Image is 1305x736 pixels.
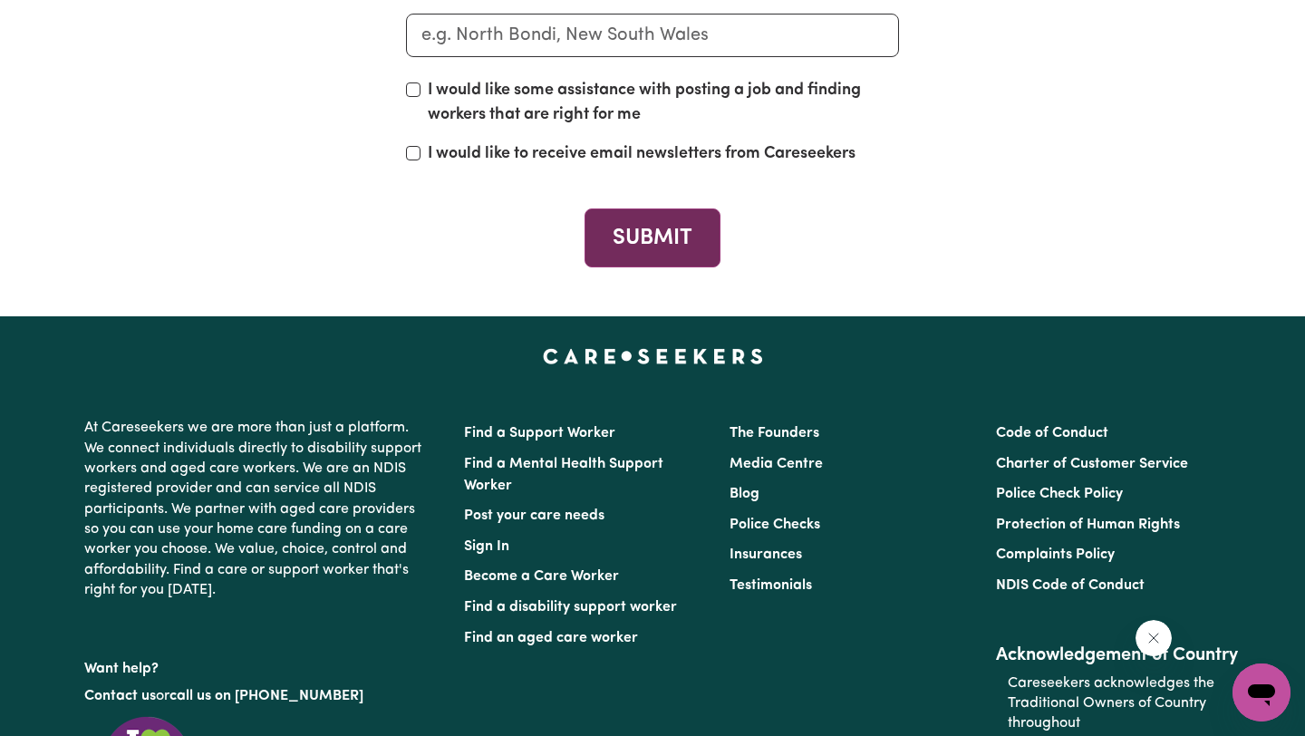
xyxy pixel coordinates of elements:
[730,487,759,501] a: Blog
[406,14,900,57] input: e.g. North Bondi, New South Wales
[464,426,615,441] a: Find a Support Worker
[84,679,423,713] p: or
[11,13,110,27] span: Need any help?
[730,547,802,562] a: Insurances
[585,208,720,267] button: SUBMIT
[464,600,677,615] a: Find a disability support worker
[84,689,156,703] a: Contact us
[1232,663,1290,721] iframe: Button to launch messaging window
[84,652,423,679] p: Want help?
[996,547,1115,562] a: Complaints Policy
[464,457,663,493] a: Find a Mental Health Support Worker
[996,457,1188,471] a: Charter of Customer Service
[730,426,819,441] a: The Founders
[996,518,1180,532] a: Protection of Human Rights
[996,487,1123,501] a: Police Check Policy
[428,79,900,128] label: I would like some assistance with posting a job and finding workers that are right for me
[730,578,812,593] a: Testimonials
[996,644,1240,666] h2: Acknowledgement of Country
[84,411,423,608] p: At Careseekers we are more than just a platform. We connect individuals directly to disability su...
[996,578,1145,593] a: NDIS Code of Conduct
[996,426,1108,441] a: Code of Conduct
[428,142,855,167] label: I would like to receive email newsletters from Careseekers
[464,569,619,584] a: Become a Care Worker
[543,349,763,363] a: Careseekers home page
[464,631,638,645] a: Find an aged care worker
[169,689,363,703] a: call us on [PHONE_NUMBER]
[730,518,820,532] a: Police Checks
[730,457,823,471] a: Media Centre
[464,508,604,523] a: Post your care needs
[1136,620,1172,656] iframe: Close message
[464,539,509,554] a: Sign In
